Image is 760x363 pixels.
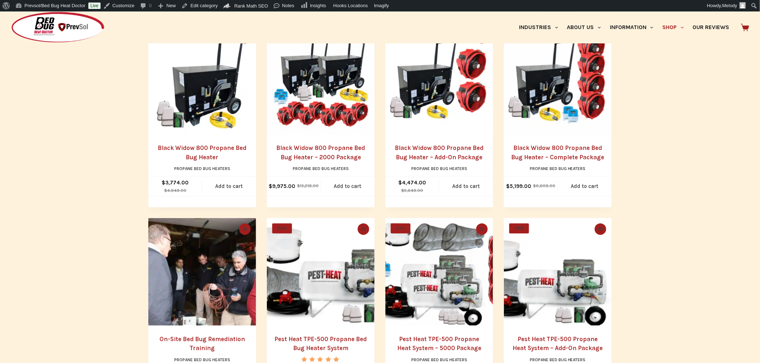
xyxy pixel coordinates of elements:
a: Add to cart: “Black Widow 800 Propane Bed Bug Heater - 2000 Package” [321,176,375,196]
a: Black Widow 800 Propane Bed Bug Heater [158,144,247,161]
span: $ [162,179,166,186]
a: Pest Heat TPE-500 Propane Heat System - 5000 Package [385,218,493,326]
a: Add to cart: “Black Widow 800 Propane Bed Bug Heater - Complete Package” [558,176,612,196]
a: Live [88,3,101,9]
div: Rated 5.00 out of 5 [301,357,340,362]
a: Propane Bed Bug Heaters [411,357,467,362]
a: Black Widow 800 Propane Bed Bug Heater - Add-On Package [385,27,493,135]
img: Prevsol/Bed Bug Heat Doctor [11,11,105,43]
bdi: 5,649.00 [402,188,423,193]
span: $ [402,188,404,193]
a: Propane Bed Bug Heaters [411,166,467,171]
span: Rank Math SEO [234,3,268,9]
a: Black Widow 800 Propane Bed Bug Heater – Complete Package [511,144,604,161]
a: Pest Heat TPE-500 Propane Heat System - Add-On Package [504,218,612,326]
bdi: 4,474.00 [399,179,426,186]
a: Propane Bed Bug Heaters [530,166,586,171]
a: Add to cart: “Black Widow 800 Propane Bed Bug Heater” [202,176,256,196]
a: Industries [515,11,562,43]
a: Information [606,11,658,43]
span: Melody [722,3,737,8]
bdi: 3,774.00 [162,179,189,186]
a: Pest Heat TPE-500 Propane Heat System – 5000 Package [397,335,481,352]
bdi: 9,975.00 [269,183,296,189]
bdi: 6,609.00 [533,183,556,188]
nav: Primary [515,11,734,43]
span: SALE [391,223,411,234]
button: Quick view toggle [476,223,488,235]
a: Pest Heat TPE-500 Propane Heat System – Add-On Package [513,335,603,352]
a: Propane Bed Bug Heaters [293,166,349,171]
a: Black Widow 800 Propane Bed Bug Heater [148,27,256,135]
button: Open LiveChat chat widget [6,3,27,24]
bdi: 4,949.00 [164,188,186,193]
a: Black Widow 800 Propane Bed Bug Heater - Complete Package [504,27,612,135]
a: Our Reviews [688,11,734,43]
span: $ [399,179,402,186]
a: Propane Bed Bug Heaters [174,166,230,171]
button: Quick view toggle [239,223,251,235]
a: On-Site Bed Bug Remediation Training [148,218,256,326]
a: Shop [658,11,688,43]
span: SALE [509,223,529,234]
a: Black Widow 800 Propane Bed Bug Heater - 2000 Package [267,27,375,135]
a: Add to cart: “Black Widow 800 Propane Bed Bug Heater - Add-On Package” [439,176,493,196]
span: $ [506,183,510,189]
a: Black Widow 800 Propane Bed Bug Heater – 2000 Package [277,144,365,161]
a: Propane Bed Bug Heaters [174,357,230,362]
a: Pest Heat TPE-500 Propane Bed Bug Heater System [267,218,375,326]
a: On-Site Bed Bug Remediation Training [159,335,245,352]
a: Propane Bed Bug Heaters [530,357,586,362]
span: Insights [310,3,326,8]
span: $ [269,183,273,189]
span: SALE [272,223,292,234]
button: Quick view toggle [358,223,369,235]
bdi: 13,218.00 [297,183,319,188]
bdi: 5,199.00 [506,183,532,189]
a: Pest Heat TPE-500 Propane Bed Bug Heater System [275,335,367,352]
span: $ [164,188,167,193]
a: About Us [562,11,605,43]
span: $ [533,183,536,188]
a: Black Widow 800 Propane Bed Bug Heater – Add-On Package [395,144,484,161]
button: Quick view toggle [595,223,606,235]
span: $ [297,183,300,188]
